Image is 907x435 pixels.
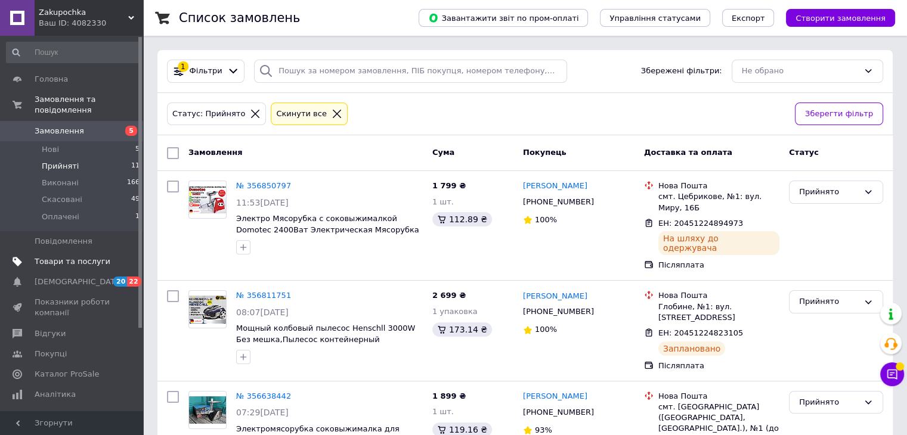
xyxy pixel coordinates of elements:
[274,108,329,120] div: Cкинути все
[658,260,779,271] div: Післяплата
[236,324,415,355] a: Мощный колбовый пылесос Henschll 3000W Без мешка,Пылесос контейнерный циклонного типа 4 литра. (ф...
[432,291,466,300] span: 2 699 ₴
[189,396,226,424] img: Фото товару
[35,256,110,267] span: Товари та послуги
[799,186,859,198] div: Прийнято
[658,231,779,255] div: На шляху до одержувача
[432,197,454,206] span: 1 шт.
[6,42,141,63] input: Пошук
[42,144,59,155] span: Нові
[805,108,873,120] span: Зберегти фільтр
[880,362,904,386] button: Чат з покупцем
[236,291,291,300] a: № 356811751
[35,297,110,318] span: Показники роботи компанії
[35,236,92,247] span: Повідомлення
[432,212,492,226] div: 112.89 ₴
[523,291,587,302] a: [PERSON_NAME]
[39,7,128,18] span: Zakupochka
[658,181,779,191] div: Нова Пошта
[521,194,596,210] div: [PHONE_NUMBER]
[189,296,226,324] img: Фото товару
[523,148,567,157] span: Покупець
[535,215,557,224] span: 100%
[644,148,732,157] span: Доставка та оплата
[35,94,143,116] span: Замовлення та повідомлення
[658,391,779,402] div: Нова Пошта
[774,13,895,22] a: Створити замовлення
[658,219,743,228] span: ЕН: 20451224894973
[35,328,66,339] span: Відгуки
[535,325,557,334] span: 100%
[732,14,765,23] span: Експорт
[523,391,587,402] a: [PERSON_NAME]
[521,304,596,319] div: [PHONE_NUMBER]
[789,148,819,157] span: Статус
[188,391,227,429] a: Фото товару
[254,60,567,83] input: Пошук за номером замовлення, ПІБ покупця, номером телефону, Email, номером накладної
[799,396,859,409] div: Прийнято
[742,65,859,77] div: Не обрано
[179,11,300,25] h1: Список замовлень
[658,361,779,371] div: Післяплата
[658,191,779,213] div: смт. Цебрикове, №1: вул. Миру, 16Б
[113,276,127,287] span: 20
[795,102,883,126] button: Зберегти фільтр
[428,13,578,23] span: Завантажити звіт по пром-оплаті
[609,14,701,23] span: Управління статусами
[236,392,291,400] a: № 356638442
[786,9,895,27] button: Створити замовлення
[188,181,227,219] a: Фото товару
[523,181,587,192] a: [PERSON_NAME]
[170,108,247,120] div: Статус: Прийнято
[127,178,140,188] span: 166
[432,407,454,416] span: 1 шт.
[535,425,552,434] span: 93%
[600,9,710,27] button: Управління статусами
[658,328,743,337] span: ЕН: 20451224823105
[135,212,140,222] span: 1
[35,74,68,85] span: Головна
[35,126,84,136] span: Замовлення
[658,302,779,323] div: Глобине, №1: вул. [STREET_ADDRESS]
[42,194,82,205] span: Скасовані
[432,392,466,400] span: 1 899 ₴
[236,408,289,417] span: 07:29[DATE]
[190,66,222,77] span: Фільтри
[795,14,886,23] span: Створити замовлення
[178,61,188,72] div: 1
[432,322,492,337] div: 173.14 ₴
[35,276,123,287] span: [DEMOGRAPHIC_DATA]
[131,194,140,205] span: 49
[35,409,110,431] span: Управління сайтом
[799,296,859,308] div: Прийнято
[189,186,226,214] img: Фото товару
[419,9,588,27] button: Завантажити звіт по пром-оплаті
[236,181,291,190] a: № 356850797
[127,276,141,287] span: 22
[188,148,242,157] span: Замовлення
[236,198,289,207] span: 11:53[DATE]
[188,290,227,328] a: Фото товару
[135,144,140,155] span: 5
[35,349,67,359] span: Покупці
[131,161,140,172] span: 11
[432,181,466,190] span: 1 799 ₴
[658,341,726,356] div: Заплановано
[42,161,79,172] span: Прийняті
[236,307,289,317] span: 08:07[DATE]
[42,178,79,188] span: Виконані
[35,369,99,380] span: Каталог ProSale
[641,66,722,77] span: Збережені фільтри:
[658,290,779,301] div: Нова Пошта
[521,405,596,420] div: [PHONE_NUMBER]
[432,148,454,157] span: Cума
[35,389,76,400] span: Аналітика
[722,9,775,27] button: Експорт
[39,18,143,29] div: Ваш ID: 4082330
[432,307,478,316] span: 1 упаковка
[125,126,137,136] span: 5
[236,214,419,245] a: Электро Мясорубка с соковыжималкой Domotec 2400Ват Электрическая Мясорубка с насадкой для колбас ...
[42,212,79,222] span: Оплачені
